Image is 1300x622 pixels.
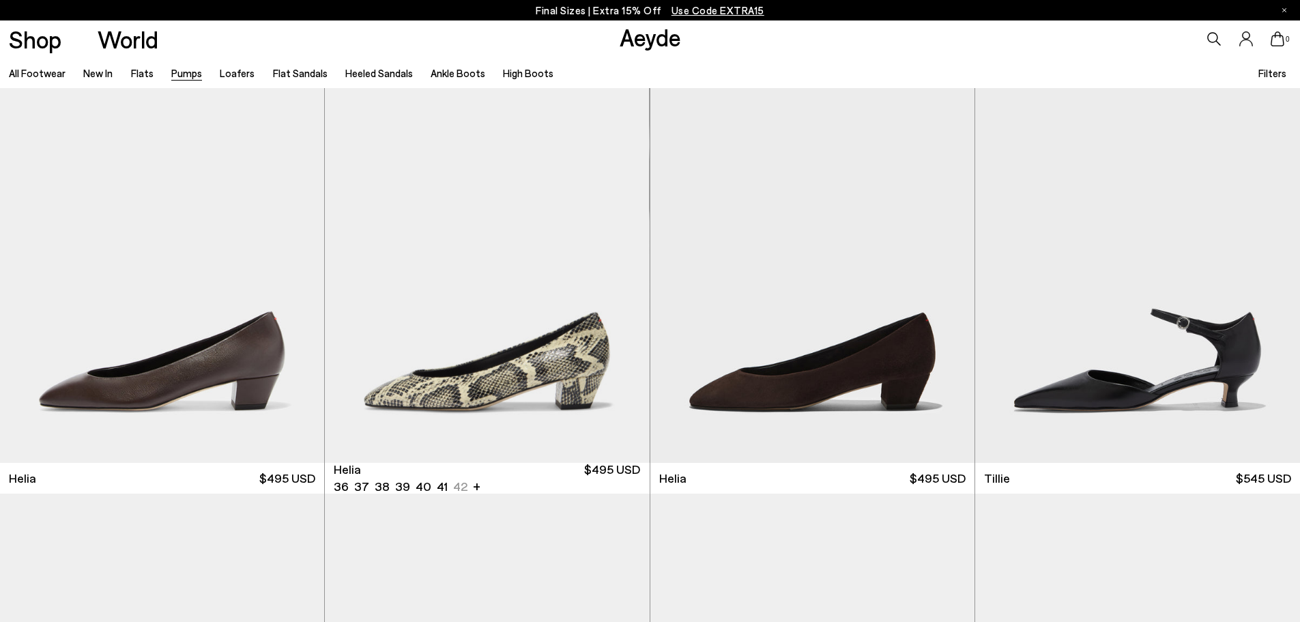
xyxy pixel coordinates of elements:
[83,67,113,79] a: New In
[9,470,36,487] span: Helia
[536,2,764,19] p: Final Sizes | Extra 15% Off
[325,55,649,463] div: 1 / 6
[1236,470,1291,487] span: $545 USD
[649,55,973,463] div: 2 / 6
[273,67,328,79] a: Flat Sandals
[354,478,369,495] li: 37
[431,67,485,79] a: Ankle Boots
[259,470,315,487] span: $495 USD
[334,478,463,495] ul: variant
[9,27,61,51] a: Shop
[1284,36,1291,43] span: 0
[584,461,640,495] span: $495 USD
[659,470,687,487] span: Helia
[325,55,649,463] img: Helia Low-Cut Pumps
[671,4,764,16] span: Navigate to /collections/ss25-final-sizes
[220,67,255,79] a: Loafers
[984,470,1010,487] span: Tillie
[975,55,1300,463] img: Tillie Ankle Strap Pumps
[503,67,553,79] a: High Boots
[975,463,1300,494] a: Tillie $545 USD
[650,463,974,494] a: Helia $495 USD
[1258,67,1286,79] span: Filters
[649,55,973,463] img: Helia Low-Cut Pumps
[171,67,202,79] a: Pumps
[650,55,974,463] img: Helia Suede Low-Cut Pumps
[437,478,448,495] li: 41
[345,67,413,79] a: Heeled Sandals
[131,67,154,79] a: Flats
[910,470,966,487] span: $495 USD
[416,478,431,495] li: 40
[325,55,649,463] a: 6 / 6 1 / 6 2 / 6 3 / 6 4 / 6 5 / 6 6 / 6 1 / 6 Next slide Previous slide
[334,478,349,495] li: 36
[375,478,390,495] li: 38
[1271,31,1284,46] a: 0
[334,461,361,478] span: Helia
[98,27,158,51] a: World
[620,23,681,51] a: Aeyde
[325,463,649,494] a: Helia 36 37 38 39 40 41 42 + $495 USD
[9,67,66,79] a: All Footwear
[395,478,410,495] li: 39
[473,477,480,495] li: +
